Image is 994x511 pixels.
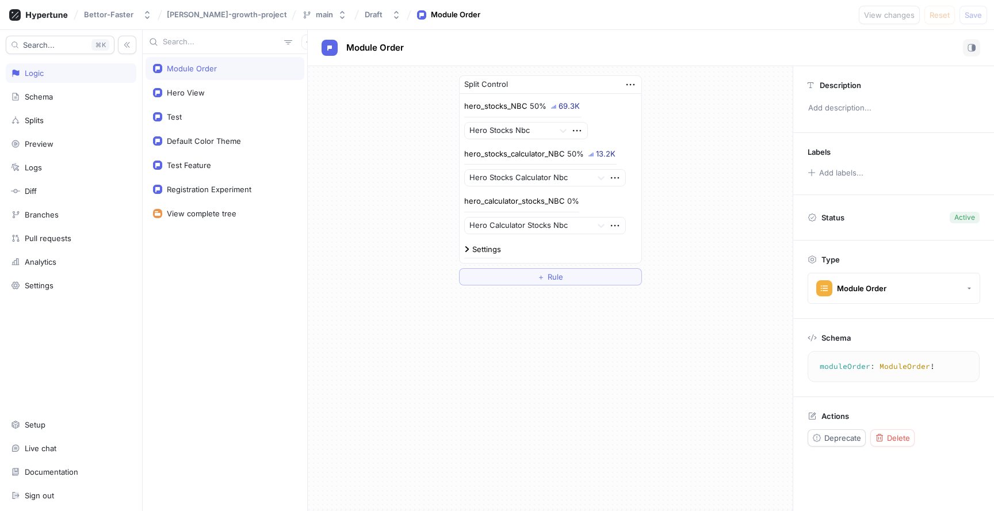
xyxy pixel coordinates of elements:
span: Delete [887,434,910,441]
div: Preview [25,139,53,148]
button: Search...K [6,36,114,54]
div: Test [167,112,182,121]
a: Documentation [6,462,136,482]
button: Deprecate [808,429,866,447]
span: Search... [23,41,55,48]
div: Test Feature [167,161,211,170]
div: Logs [25,163,42,172]
input: Search... [163,36,280,48]
button: main [297,5,351,24]
div: Analytics [25,257,56,266]
div: Setup [25,420,45,429]
button: Reset [924,6,955,24]
span: ＋ [537,273,545,280]
span: Reset [930,12,950,18]
p: Schema [821,333,851,342]
div: Module Order [837,284,886,293]
div: K [91,39,109,51]
p: hero_stocks_NBC [464,101,527,112]
div: 50% [567,150,584,158]
button: Draft [360,5,406,24]
div: 69.3K [559,102,580,110]
button: Bettor-Faster [79,5,156,24]
span: Module Order [346,43,404,52]
p: Type [821,255,840,264]
div: 13.2K [596,150,615,158]
button: Module Order [808,273,980,304]
button: View changes [859,6,920,24]
button: Save [959,6,987,24]
textarea: moduleOrder: ModuleOrder! [813,356,974,377]
div: 0% [567,197,579,205]
div: Diff [25,186,37,196]
span: Rule [548,273,563,280]
div: Bettor-Faster [84,10,133,20]
span: Deprecate [824,434,861,441]
p: Add description... [803,98,984,118]
p: hero_stocks_calculator_NBC [464,148,565,160]
div: Logic [25,68,44,78]
div: Documentation [25,467,78,476]
div: Live chat [25,444,56,453]
div: Branches [25,210,59,219]
div: Pull requests [25,234,71,243]
div: Registration Experiment [167,185,251,194]
div: View complete tree [167,209,236,218]
button: Add labels... [804,165,867,180]
div: Settings [472,246,501,253]
div: Hero View [167,88,205,97]
div: Settings [25,281,53,290]
p: hero_calculator_stocks_NBC [464,196,565,207]
span: [PERSON_NAME]-growth-project [167,10,287,18]
div: Split Control [464,79,508,90]
div: Module Order [431,9,480,21]
div: Splits [25,116,44,125]
div: main [316,10,333,20]
p: Actions [821,411,849,421]
div: Draft [365,10,383,20]
p: Status [821,209,844,226]
div: Module Order [167,64,217,73]
button: ＋Rule [459,268,642,285]
span: Save [965,12,982,18]
button: Delete [870,429,915,447]
p: Labels [808,147,831,157]
div: Schema [25,92,53,101]
span: View changes [864,12,915,18]
div: Active [954,212,975,223]
p: Description [820,81,861,90]
div: Sign out [25,491,54,500]
div: 50% [530,102,546,110]
div: Default Color Theme [167,136,241,146]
